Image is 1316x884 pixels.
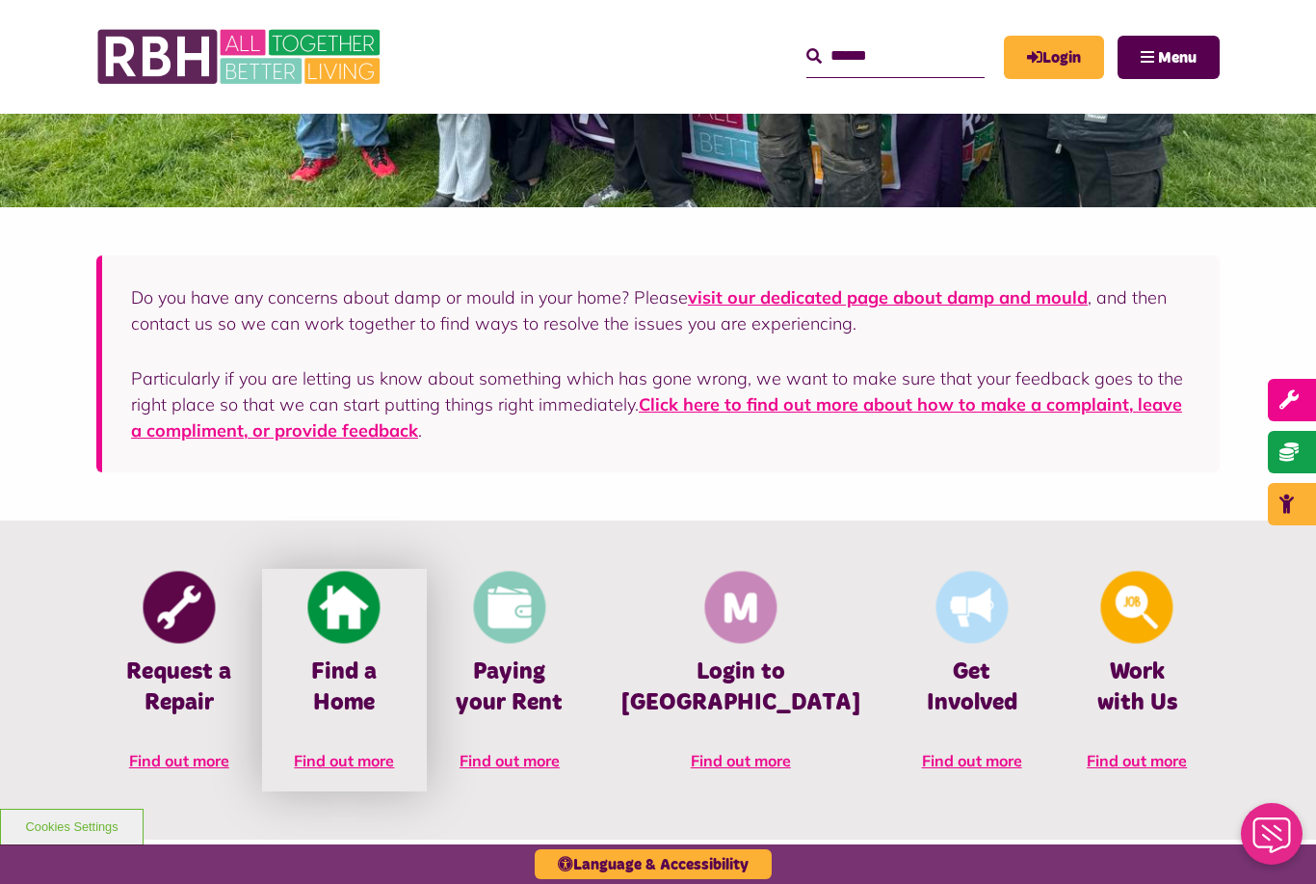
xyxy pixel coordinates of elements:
a: Click here to find out more about how to make a complaint, leave a compliment, or provide feedback [131,393,1182,442]
h4: Login to [GEOGRAPHIC_DATA] [621,657,860,717]
span: Find out more [922,751,1022,770]
h4: Request a Repair [125,657,233,717]
a: Looking For A Job Work with Us Find out more [1054,569,1220,790]
span: Find out more [129,751,229,770]
img: Membership And Mutuality [704,572,776,644]
p: Particularly if you are letting us know about something which has gone wrong, we want to make sur... [131,365,1191,443]
span: Menu [1158,50,1197,66]
p: Do you have any concerns about damp or mould in your home? Please , and then contact us so we can... [131,284,1191,336]
a: Find A Home Find a Home Find out more [262,569,428,790]
iframe: Netcall Web Assistant for live chat [1229,797,1316,884]
h4: Paying your Rent [456,657,564,717]
input: Search [806,36,985,77]
img: RBH [96,19,385,94]
h4: Work with Us [1083,657,1191,717]
a: Pay Rent Paying your Rent Find out more [427,569,592,790]
span: Find out more [691,751,791,770]
img: Find A Home [308,572,381,644]
a: Membership And Mutuality Login to [GEOGRAPHIC_DATA] Find out more [592,569,889,790]
h4: Find a Home [291,657,399,717]
span: Find out more [1087,751,1187,770]
img: Get Involved [935,572,1008,644]
a: Report Repair Request a Repair Find out more [96,569,262,790]
a: MyRBH [1004,36,1104,79]
button: Language & Accessibility [535,849,772,879]
span: Find out more [460,751,560,770]
span: Find out more [294,751,394,770]
img: Report Repair [143,572,215,644]
a: Get Involved Get Involved Find out more [889,569,1055,790]
h4: Get Involved [918,657,1026,717]
img: Looking For A Job [1101,572,1173,644]
button: Navigation [1118,36,1220,79]
a: visit our dedicated page about damp and mould [688,286,1088,308]
img: Pay Rent [473,572,545,644]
